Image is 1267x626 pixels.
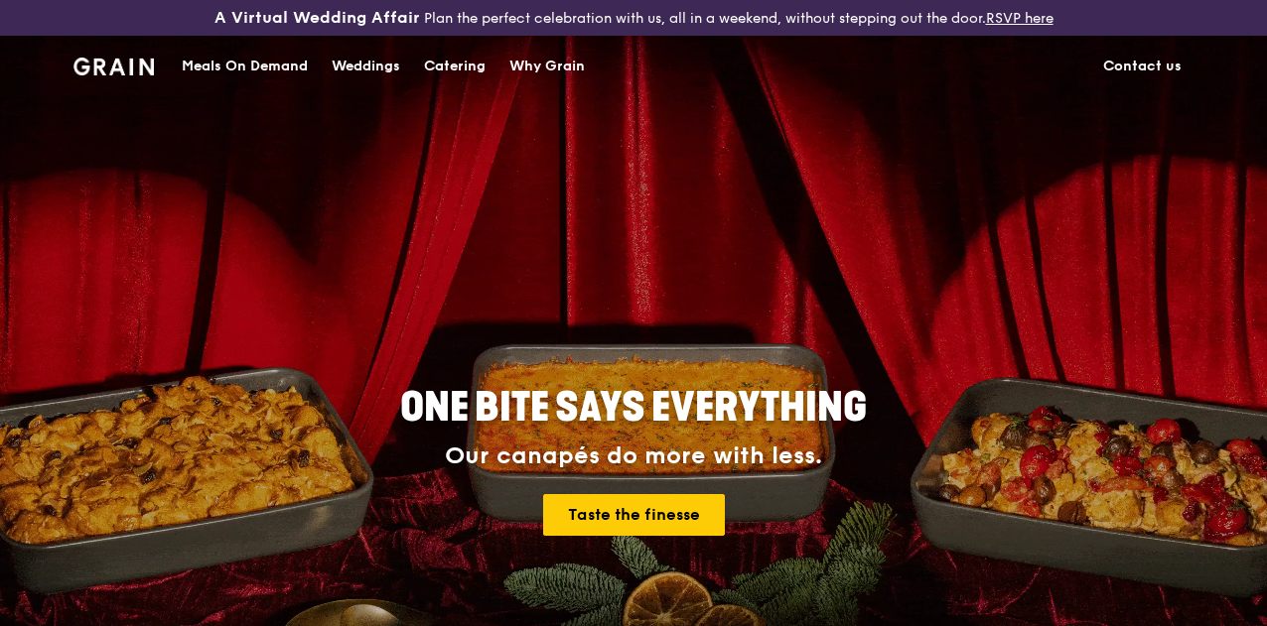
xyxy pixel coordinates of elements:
[182,37,308,96] div: Meals On Demand
[276,442,991,470] div: Our canapés do more with less.
[73,58,154,75] img: Grain
[509,37,585,96] div: Why Grain
[214,8,420,28] h3: A Virtual Wedding Affair
[400,384,867,432] span: ONE BITE SAYS EVERYTHING
[543,494,725,536] a: Taste the finesse
[497,37,597,96] a: Why Grain
[332,37,400,96] div: Weddings
[424,37,486,96] div: Catering
[412,37,497,96] a: Catering
[211,8,1056,28] div: Plan the perfect celebration with us, all in a weekend, without stepping out the door.
[73,35,154,94] a: GrainGrain
[320,37,412,96] a: Weddings
[1091,37,1194,96] a: Contact us
[986,10,1054,27] a: RSVP here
